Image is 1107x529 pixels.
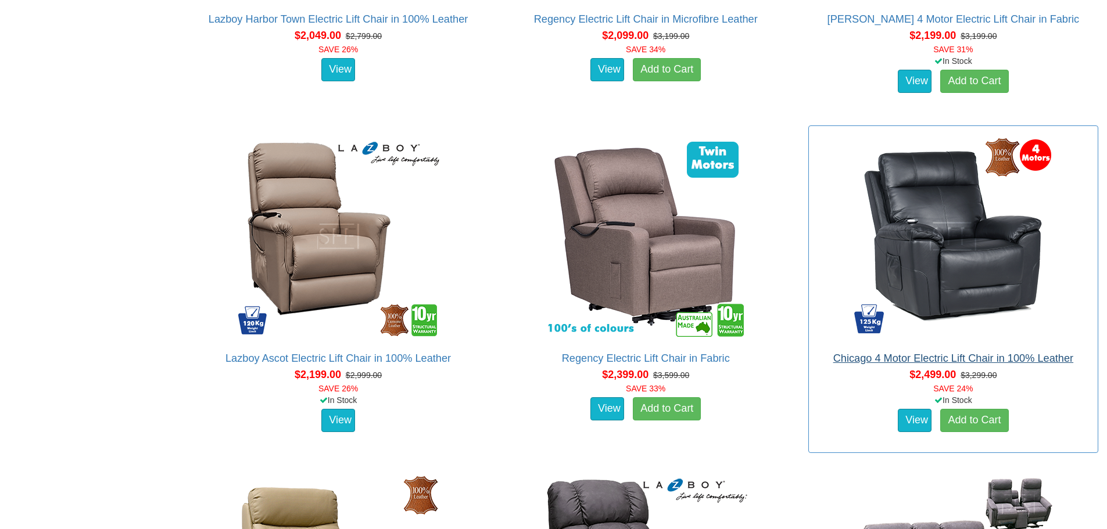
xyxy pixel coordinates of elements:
[191,394,485,406] div: In Stock
[898,409,932,432] a: View
[318,45,358,54] font: SAVE 26%
[209,13,468,25] a: Lazboy Harbor Town Electric Lift Chair in 100% Leather
[321,58,355,81] a: View
[940,70,1008,93] a: Add to Cart
[590,397,624,420] a: View
[806,394,1101,406] div: In Stock
[848,132,1058,341] img: Chicago 4 Motor Electric Lift Chair in 100% Leather
[346,31,382,41] del: $2,799.00
[933,45,973,54] font: SAVE 31%
[653,31,689,41] del: $3,199.00
[633,58,701,81] a: Add to Cart
[961,370,997,380] del: $3,299.00
[806,55,1101,67] div: In Stock
[562,352,730,364] a: Regency Electric Lift Chair in Fabric
[633,397,701,420] a: Add to Cart
[602,369,649,380] span: $2,399.00
[827,13,1080,25] a: [PERSON_NAME] 4 Motor Electric Lift Chair in Fabric
[346,370,382,380] del: $2,999.00
[318,384,358,393] font: SAVE 26%
[534,13,758,25] a: Regency Electric Lift Chair in Microfibre Leather
[541,132,750,341] img: Regency Electric Lift Chair in Fabric
[295,30,341,41] span: $2,049.00
[626,384,665,393] font: SAVE 33%
[933,384,973,393] font: SAVE 24%
[653,370,689,380] del: $3,599.00
[909,30,956,41] span: $2,199.00
[295,369,341,380] span: $2,199.00
[602,30,649,41] span: $2,099.00
[909,369,956,380] span: $2,499.00
[833,352,1073,364] a: Chicago 4 Motor Electric Lift Chair in 100% Leather
[626,45,665,54] font: SAVE 34%
[234,132,443,341] img: Lazboy Ascot Electric Lift Chair in 100% Leather
[225,352,451,364] a: Lazboy Ascot Electric Lift Chair in 100% Leather
[590,58,624,81] a: View
[940,409,1008,432] a: Add to Cart
[961,31,997,41] del: $3,199.00
[321,409,355,432] a: View
[898,70,932,93] a: View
